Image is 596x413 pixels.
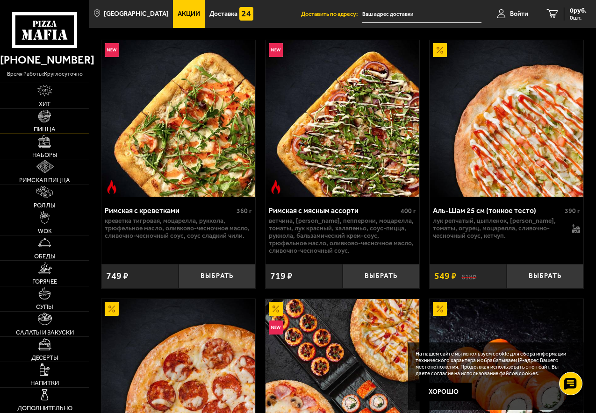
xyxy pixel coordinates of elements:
[343,264,420,289] button: Выбрать
[19,177,70,183] span: Римская пицца
[269,217,416,255] p: ветчина, [PERSON_NAME], пепперони, моцарелла, томаты, лук красный, халапеньо, соус-пицца, руккола...
[101,40,255,197] img: Римская с креветками
[570,15,587,21] span: 0 шт.
[401,207,416,215] span: 400 г
[269,302,283,316] img: Акционный
[101,40,255,197] a: НовинкаОстрое блюдоРимская с креветками
[269,206,398,215] div: Римская с мясным ассорти
[270,271,293,281] span: 719 ₽
[461,272,476,280] s: 618 ₽
[430,40,583,197] img: Аль-Шам 25 см (тонкое тесто)
[239,7,253,21] img: 15daf4d41897b9f0e9f617042186c801.svg
[34,202,56,208] span: Роллы
[104,11,169,17] span: [GEOGRAPHIC_DATA]
[433,43,447,57] img: Акционный
[32,278,57,285] span: Горячее
[31,355,58,361] span: Десерты
[32,152,57,158] span: Наборы
[105,43,119,57] img: Новинка
[570,7,587,14] span: 0 руб.
[269,320,283,335] img: Новинка
[178,11,200,17] span: Акции
[565,207,580,215] span: 390 г
[430,40,583,197] a: АкционныйАль-Шам 25 см (тонкое тесто)
[434,271,457,281] span: 549 ₽
[416,351,573,377] p: На нашем сайте мы используем cookie для сбора информации технического характера и обрабатываем IP...
[39,101,50,107] span: Хит
[416,383,472,401] button: Хорошо
[237,207,252,215] span: 360 г
[34,126,56,132] span: Пицца
[266,40,419,197] a: НовинкаОстрое блюдоРимская с мясным ассорти
[510,11,528,17] span: Войти
[301,11,362,17] span: Доставить по адресу:
[16,329,74,335] span: Салаты и закуски
[269,180,283,194] img: Острое блюдо
[105,206,234,215] div: Римская с креветками
[269,43,283,57] img: Новинка
[17,405,72,411] span: Дополнительно
[105,217,252,240] p: креветка тигровая, моцарелла, руккола, трюфельное масло, оливково-чесночное масло, сливочно-чесно...
[30,380,59,386] span: Напитки
[433,206,562,215] div: Аль-Шам 25 см (тонкое тесто)
[105,180,119,194] img: Острое блюдо
[362,6,481,23] input: Ваш адрес доставки
[34,253,56,259] span: Обеды
[106,271,129,281] span: 749 ₽
[179,264,256,289] button: Выбрать
[209,11,237,17] span: Доставка
[433,302,447,316] img: Акционный
[433,217,566,240] p: лук репчатый, цыпленок, [PERSON_NAME], томаты, огурец, моцарелла, сливочно-чесночный соус, кетчуп.
[105,302,119,316] img: Акционный
[36,304,53,310] span: Супы
[507,264,584,289] button: Выбрать
[38,228,52,234] span: WOK
[266,40,419,197] img: Римская с мясным ассорти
